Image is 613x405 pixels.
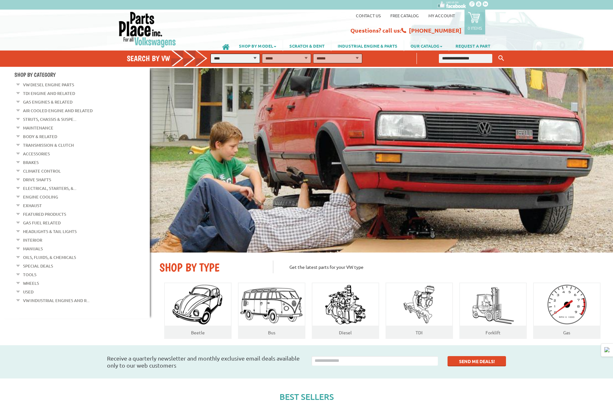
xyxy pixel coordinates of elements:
[468,25,482,31] p: 0 items
[604,347,610,353] img: Detect Auto
[486,330,501,335] a: Forklift
[239,285,305,324] img: Bus
[23,124,53,132] a: Maintenance
[283,40,331,51] a: SCRATCH & DENT
[471,283,515,326] img: Forklift
[273,261,603,273] p: Get the latest parts for your VW type
[23,141,74,149] a: Transmission & Clutch
[127,54,214,63] h4: Search by VW
[23,98,73,106] a: Gas Engines & Related
[23,227,77,236] a: Headlights & Tail Lights
[390,13,419,18] a: Free Catalog
[23,279,39,287] a: Wheels
[23,236,42,244] a: Interior
[268,330,275,335] a: Bus
[14,71,150,78] h4: Shop By Category
[339,330,352,335] a: Diesel
[416,330,423,335] a: TDI
[23,115,76,123] a: Struts, Chassis & Suspe...
[448,356,506,366] button: SEND ME DEALS!
[118,11,177,48] img: Parts Place Inc!
[356,13,381,18] a: Contact us
[23,219,61,227] a: Gas Fuel Related
[23,245,43,253] a: Manuals
[23,184,76,192] a: Electrical, Starters, &...
[449,40,497,51] a: REQUEST A PART
[23,106,93,115] a: Air Cooled Engine and Related
[23,262,53,270] a: Special Deals
[107,355,302,369] h3: Receive a quarterly newsletter and monthly exclusive email deals available only to our web customers
[23,253,76,261] a: Oils, Fluids, & Chemicals
[105,391,508,402] h5: Best Sellers
[428,13,455,18] a: My Account
[322,283,369,326] img: Diesel
[23,193,58,201] a: Engine Cooling
[191,330,205,335] a: Beetle
[23,175,51,184] a: Drive Shafts
[23,158,39,167] a: Brakes
[496,53,506,64] button: Keyword Search
[23,89,75,97] a: TDI Engine and Related
[541,283,593,326] img: Gas
[23,210,66,218] a: Featured Products
[23,270,36,279] a: Tools
[23,150,50,158] a: Accessories
[23,167,61,175] a: Climate Control
[464,10,485,35] a: 0 items
[398,283,440,326] img: TDI
[166,283,230,326] img: Beatle
[159,261,263,274] h2: SHOP BY TYPE
[23,296,89,305] a: VW Industrial Engines and R...
[23,132,57,141] a: Body & Related
[23,201,42,210] a: Exhaust
[331,40,404,51] a: INDUSTRIAL ENGINE & PARTS
[404,40,449,51] a: OUR CATALOG
[23,288,34,296] a: Used
[563,330,570,335] a: Gas
[233,40,283,51] a: SHOP BY MODEL
[23,81,74,89] a: VW Diesel Engine Parts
